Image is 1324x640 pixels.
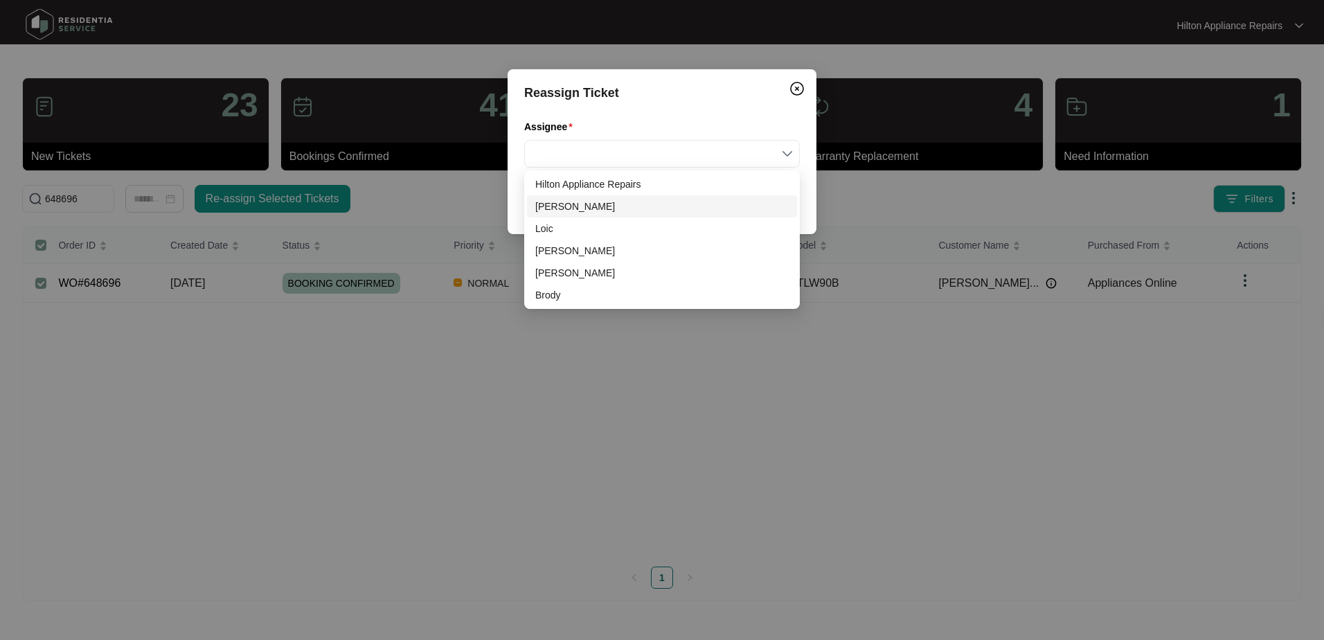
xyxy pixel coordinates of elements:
div: Reassign Ticket [524,83,800,103]
div: Evan [527,262,797,284]
div: Dean [527,195,797,217]
div: Brody [527,284,797,306]
img: closeCircle [789,80,805,97]
div: Joel [527,240,797,262]
label: Assignee [524,120,578,134]
div: Loic [535,221,789,236]
input: Assignee [533,141,791,167]
div: [PERSON_NAME] [535,265,789,281]
div: [PERSON_NAME] [535,199,789,214]
div: Hilton Appliance Repairs [535,177,789,192]
div: Brody [535,287,789,303]
div: Hilton Appliance Repairs [527,173,797,195]
div: Loic [527,217,797,240]
button: Close [786,78,808,100]
div: [PERSON_NAME] [535,243,789,258]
